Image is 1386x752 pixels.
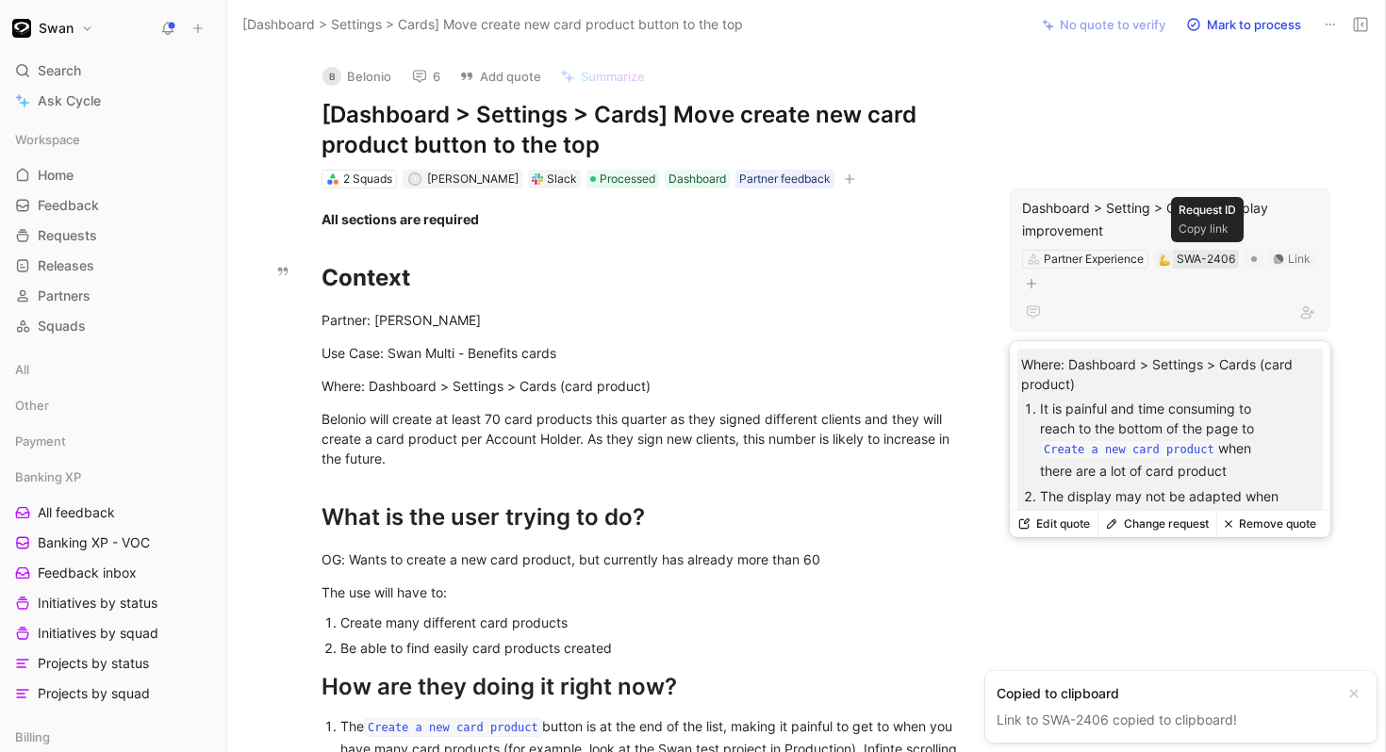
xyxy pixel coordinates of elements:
span: Requests [38,226,97,245]
button: 💪 [1158,253,1171,266]
div: Link to SWA-2406 copied to clipboard! [997,709,1335,731]
div: Payment [8,427,219,455]
span: [Dashboard > Settings > Cards] Move create new card product button to the top [242,13,743,36]
button: BBelonio [314,62,400,90]
a: Feedback inbox [8,559,219,587]
div: Other [8,391,219,425]
span: Ask Cycle [38,90,101,112]
span: Processed [600,170,655,188]
span: All feedback [38,503,115,522]
a: All feedback [8,499,219,527]
div: Belonio will create at least 70 card products this quarter as they signed different clients and t... [322,409,974,468]
div: Slack [547,170,577,188]
div: Use Case: Swan Multi - Benefits cards [322,343,974,363]
a: Initiatives by status [8,589,219,617]
img: Swan [12,19,31,38]
span: All [15,360,29,379]
div: Workspace [8,125,219,154]
span: Feedback inbox [38,564,137,582]
span: Home [38,166,74,185]
span: Search [38,59,81,82]
h1: Swan [39,20,74,37]
a: Releases [8,252,219,280]
strong: All sections are required [322,211,479,227]
div: How are they doing it right now? [322,670,974,704]
p: It is painful and time consuming to reach to the bottom of the page to when there are a lot of ca... [1040,396,1283,483]
button: Change request [1097,511,1216,537]
div: Payment [8,427,219,461]
button: Add quote [451,63,550,90]
p: The display may not be adapted when a lot of card product has been created [1040,483,1283,529]
div: Where: Dashboard > Settings > Cards (card product) [322,376,974,396]
div: Copied to clipboard [997,682,1335,705]
span: Partners [38,286,91,305]
button: No quote to verify [1033,11,1174,38]
button: 6 [404,63,449,90]
span: Other [15,396,49,415]
div: Banking XP [8,463,219,491]
a: Home [8,161,219,189]
a: Ask Cycle [8,87,219,115]
div: Dashboard [668,170,726,188]
button: Mark to process [1178,11,1310,38]
div: All [8,355,219,389]
div: Partner: [PERSON_NAME] [322,310,974,330]
div: B [322,67,341,86]
div: Other [8,391,219,419]
strong: Context [322,264,410,291]
span: Billing [15,727,50,746]
span: [PERSON_NAME] [427,172,519,186]
a: Projects by status [8,649,219,678]
div: Processed [586,170,659,188]
span: Initiatives by squad [38,624,158,643]
a: Squads [8,312,219,340]
code: Create a new card product [364,718,542,737]
a: Partners [8,282,219,310]
code: Create a new card product [1040,440,1218,459]
div: Be able to find easily card products created [340,638,974,658]
button: SwanSwan [8,15,98,41]
a: Initiatives by squad [8,619,219,647]
div: Banking XPAll feedbackBanking XP - VOCFeedback inboxInitiatives by statusInitiatives by squadProj... [8,463,219,708]
span: Payment [15,432,66,450]
span: Squads [38,317,86,335]
span: Projects by squad [38,684,150,703]
h1: [Dashboard > Settings > Cards] Move create new card product button to the top [322,100,974,160]
div: Create many different card products [340,613,974,632]
span: Feedback [38,196,99,215]
div: Search [8,57,219,85]
button: Edit quote [1010,511,1097,537]
span: Banking XP [15,467,81,486]
div: OG: Wants to create a new card product, but currently has already more than 60 [322,549,974,569]
img: 💪 [1159,254,1170,266]
div: All [8,355,219,384]
span: Projects by status [38,654,149,673]
div: Partner feedback [739,170,831,188]
span: Banking XP - VOC [38,533,150,552]
div: The use will have to: [322,582,974,602]
span: Summarize [581,68,645,85]
div: SWA-2406 [1177,250,1235,269]
span: Initiatives by status [38,594,157,613]
button: Remove quote [1216,511,1324,537]
div: 2 Squads [343,170,392,188]
div: Partner Experience [1044,250,1144,269]
div: Link [1288,250,1311,269]
span: Workspace [15,130,80,149]
div: Billing [8,723,219,751]
p: Where: Dashboard > Settings > Cards (card product) [1021,354,1319,394]
div: Dashboard > Setting > Cards => Display improvement [1022,197,1318,242]
span: Releases [38,256,94,275]
a: Projects by squad [8,679,219,708]
div: What is the user trying to do? [322,500,974,534]
div: J [409,173,420,184]
a: Requests [8,221,219,250]
a: Banking XP - VOC [8,529,219,557]
a: Feedback [8,191,219,220]
button: Summarize [552,63,653,90]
